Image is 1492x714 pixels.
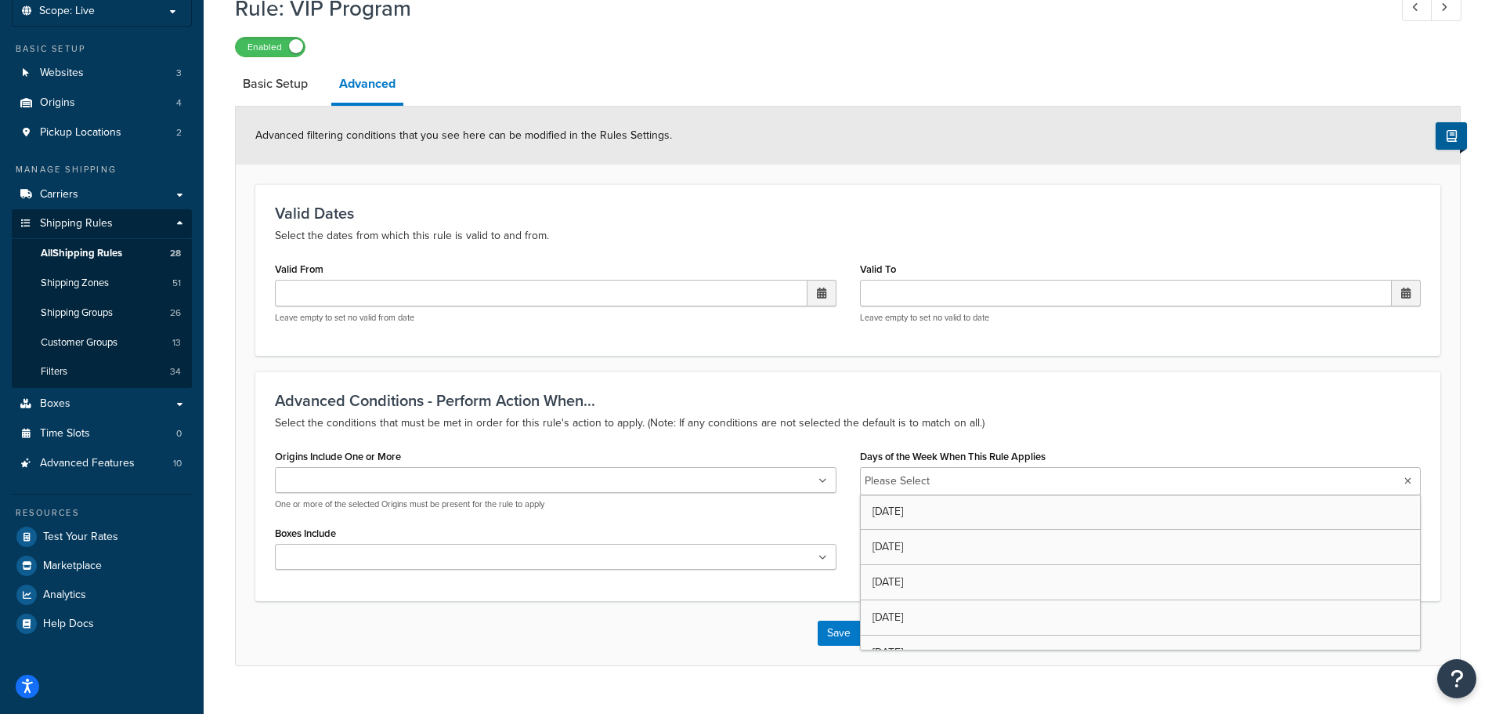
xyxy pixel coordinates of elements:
[860,263,896,275] label: Valid To
[12,42,192,56] div: Basic Setup
[39,5,95,18] span: Scope: Live
[12,59,192,88] a: Websites3
[12,180,192,209] a: Carriers
[255,127,672,143] span: Advanced filtering conditions that you see here can be modified in the Rules Settings.
[872,609,903,625] span: [DATE]
[43,589,86,602] span: Analytics
[41,306,113,320] span: Shipping Groups
[12,581,192,609] a: Analytics
[41,365,67,379] span: Filters
[40,217,113,230] span: Shipping Rules
[818,621,860,646] button: Save
[1436,122,1467,150] button: Show Help Docs
[275,392,1421,409] h3: Advanced Conditions - Perform Action When...
[235,65,316,103] a: Basic Setup
[170,365,181,379] span: 34
[861,530,1421,564] a: [DATE]
[1437,659,1476,698] button: Open Resource Center
[861,565,1421,600] a: [DATE]
[12,357,192,386] li: Filters
[872,538,903,555] span: [DATE]
[176,67,182,80] span: 3
[275,451,401,462] label: Origins Include One or More
[12,59,192,88] li: Websites
[40,457,135,470] span: Advanced Features
[12,163,192,176] div: Manage Shipping
[12,89,192,118] a: Origins4
[40,67,84,80] span: Websites
[275,527,336,539] label: Boxes Include
[12,610,192,638] a: Help Docs
[12,209,192,238] a: Shipping Rules
[176,96,182,110] span: 4
[861,636,1421,670] a: [DATE]
[275,263,323,275] label: Valid From
[41,247,122,260] span: All Shipping Rules
[12,269,192,298] a: Shipping Zones51
[275,205,1421,222] h3: Valid Dates
[12,89,192,118] li: Origins
[12,552,192,580] a: Marketplace
[872,574,903,590] span: [DATE]
[275,498,836,510] p: One or more of the selected Origins must be present for the rule to apply
[12,390,192,419] a: Boxes
[176,126,182,140] span: 2
[872,644,903,661] span: [DATE]
[40,126,121,140] span: Pickup Locations
[865,470,930,492] li: Please Select
[41,336,117,350] span: Customer Groups
[12,357,192,386] a: Filters34
[12,506,192,520] div: Resources
[12,299,192,328] a: Shipping Groups26
[860,312,1422,324] p: Leave empty to set no valid to date
[12,449,192,478] a: Advanced Features10
[12,269,192,298] li: Shipping Zones
[12,299,192,328] li: Shipping Groups
[170,306,181,320] span: 26
[40,427,90,440] span: Time Slots
[172,277,181,290] span: 51
[40,96,75,110] span: Origins
[861,495,1421,529] a: [DATE]
[12,209,192,388] li: Shipping Rules
[170,247,181,260] span: 28
[43,531,118,544] span: Test Your Rates
[12,419,192,448] a: Time Slots0
[12,523,192,551] a: Test Your Rates
[173,457,182,470] span: 10
[43,618,94,631] span: Help Docs
[275,227,1421,245] p: Select the dates from which this rule is valid to and from.
[12,118,192,147] li: Pickup Locations
[12,118,192,147] a: Pickup Locations2
[275,414,1421,433] p: Select the conditions that must be met in order for this rule's action to apply. (Note: If any co...
[12,419,192,448] li: Time Slots
[172,336,181,350] span: 13
[12,239,192,268] a: AllShipping Rules28
[331,65,403,106] a: Advanced
[12,328,192,357] li: Customer Groups
[43,560,102,573] span: Marketplace
[236,38,305,56] label: Enabled
[275,312,836,324] p: Leave empty to set no valid from date
[176,427,182,440] span: 0
[12,328,192,357] a: Customer Groups13
[872,503,903,520] span: [DATE]
[41,277,109,290] span: Shipping Zones
[40,397,70,411] span: Boxes
[12,449,192,478] li: Advanced Features
[860,451,1046,462] label: Days of the Week When This Rule Applies
[40,188,78,201] span: Carriers
[861,600,1421,635] a: [DATE]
